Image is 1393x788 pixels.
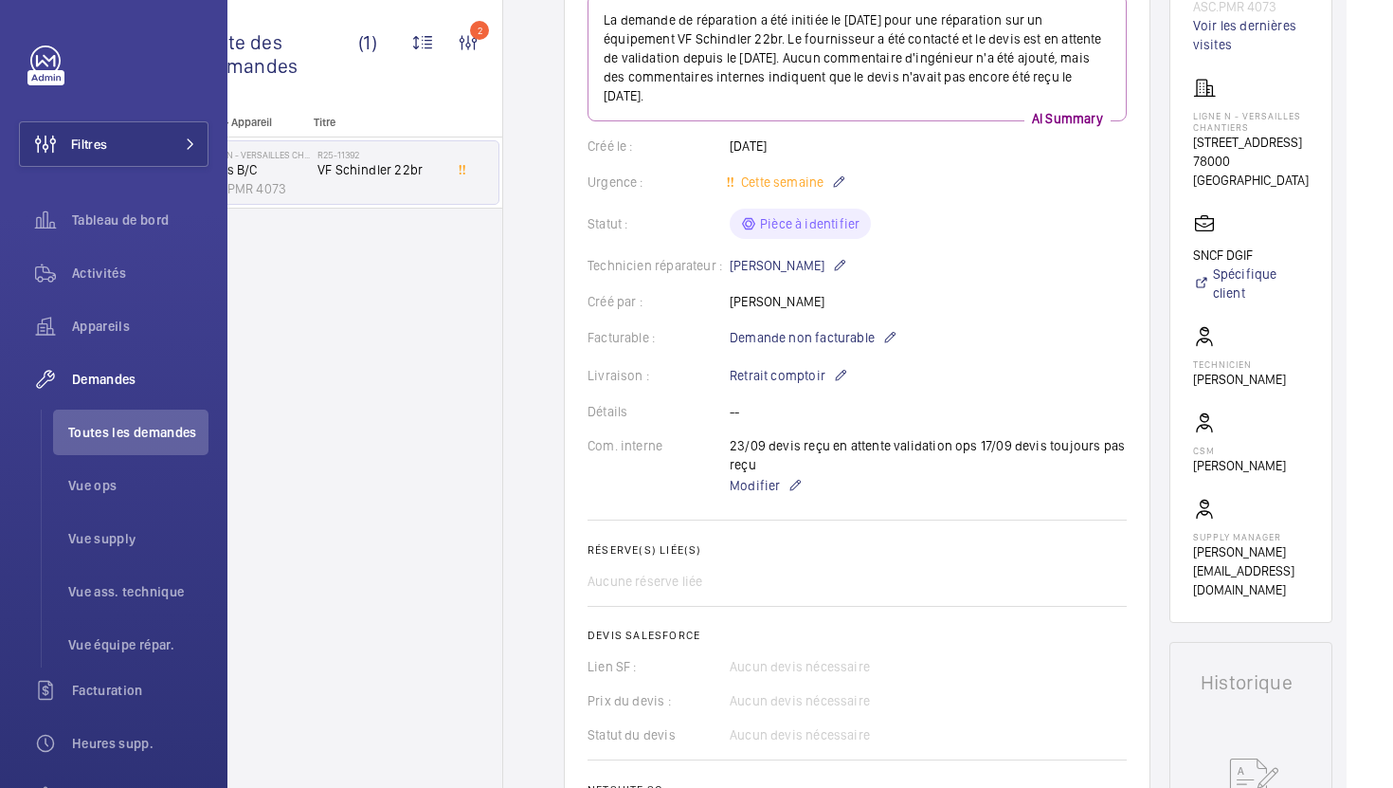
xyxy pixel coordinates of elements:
[730,476,780,495] span: Modifier
[1193,246,1309,265] p: SNCF DGIF
[604,10,1111,105] p: La demande de réparation a été initiée le [DATE] pour une réparation sur un équipement VF Schindl...
[1024,109,1111,128] p: AI Summary
[181,116,306,129] p: Site - Appareil
[201,149,310,160] p: Ligne N - VERSAILLES CHANTIERS
[317,160,443,179] span: VF Schindler 22br
[730,364,848,387] p: Retrait comptoir
[1193,110,1309,133] p: Ligne N - VERSAILLES CHANTIERS
[588,629,1127,642] h2: Devis Salesforce
[730,328,875,347] span: Demande non facturable
[68,476,208,495] span: Vue ops
[1193,133,1309,152] p: [STREET_ADDRESS]
[72,317,208,336] span: Appareils
[1193,531,1309,542] p: Supply manager
[68,423,208,442] span: Toutes les demandes
[1193,456,1286,475] p: [PERSON_NAME]
[1193,370,1286,389] p: [PERSON_NAME]
[1193,152,1309,190] p: 78000 [GEOGRAPHIC_DATA]
[201,179,310,198] p: ASC.PMR 4073
[317,149,443,160] h2: R25-11392
[72,681,208,700] span: Facturation
[71,135,107,154] span: Filtres
[1193,542,1309,599] p: [PERSON_NAME][EMAIL_ADDRESS][DOMAIN_NAME]
[68,529,208,548] span: Vue supply
[72,211,208,229] span: Tableau de bord
[588,543,1127,557] h2: Réserve(s) liée(s)
[201,160,310,179] p: Voies B/C
[1201,673,1301,692] h1: Historique
[68,582,208,601] span: Vue ass. technique
[1193,445,1286,456] p: CSM
[730,254,847,277] p: [PERSON_NAME]
[68,635,208,654] span: Vue équipe répar.
[72,264,208,283] span: Activités
[1193,358,1286,370] p: Technicien
[314,116,439,129] p: Titre
[72,370,208,389] span: Demandes
[737,174,823,190] span: Cette semaine
[19,121,208,167] button: Filtres
[204,30,358,78] span: Liste des demandes
[1193,265,1309,302] a: Spécifique client
[72,734,208,753] span: Heures supp.
[1193,16,1309,54] a: Voir les dernières visites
